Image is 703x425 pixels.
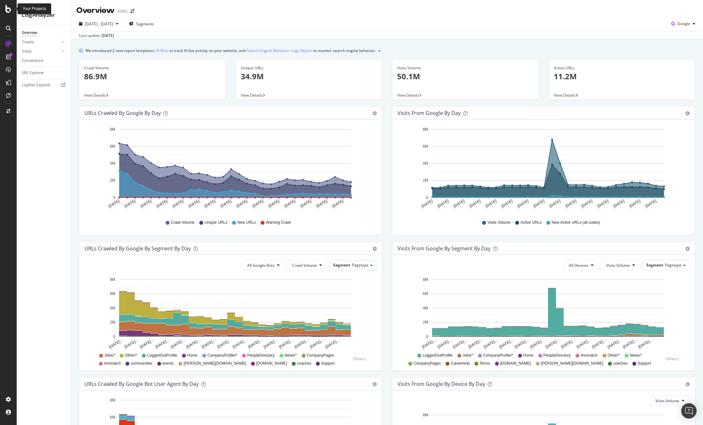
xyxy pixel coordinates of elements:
[565,199,577,209] text: [DATE]
[130,9,134,13] div: arrow-right-arrow-left
[554,71,690,82] p: 11.2M
[606,263,630,268] span: Visits Volume
[241,71,378,82] p: 34.9M
[451,361,470,366] span: CareerHub
[297,361,311,366] span: coaches
[307,353,334,358] span: CompanyPages
[321,361,334,366] span: Support
[426,195,428,200] text: 0
[397,245,490,252] div: Visits from Google By Segment By Day
[596,199,609,209] text: [DATE]
[423,320,428,325] text: 2M
[655,398,679,403] span: Visits Volume
[22,57,66,64] a: Conversions
[299,199,312,209] text: [DATE]
[533,199,545,209] text: [DATE]
[84,275,375,350] svg: A chart.
[22,48,60,55] a: Visits
[372,247,377,251] div: gear
[353,356,371,361] div: Others...
[237,220,256,225] span: New URLs
[156,199,169,209] text: [DATE]
[22,70,66,76] a: URL Explorer
[108,199,120,209] text: [DATE]
[187,353,197,358] span: Home
[22,57,43,64] div: Conversions
[220,199,232,209] text: [DATE]
[423,178,428,183] text: 2M
[22,39,34,46] div: Crawls
[423,291,428,296] text: 6M
[22,12,66,19] div: LogAnalyzer
[422,353,452,358] span: LoggedOutProfile
[110,127,115,132] text: 8M
[172,199,185,209] text: [DATE]
[352,262,369,268] span: Pagetype
[423,277,428,282] text: 8M
[84,71,221,82] p: 86.9M
[285,353,297,358] span: News/*
[516,199,529,209] text: [DATE]
[85,21,113,27] span: [DATE] - [DATE]
[171,220,195,225] span: Crawl Volume
[84,92,106,98] span: View Details
[104,353,115,358] span: Jobs/*
[453,199,465,209] text: [DATE]
[85,47,376,54] div: We introduced 2 new report templates: to track AI bot activity on your website, and to monitor se...
[110,144,115,149] text: 6M
[413,361,441,366] span: CompanyPages
[469,199,482,209] text: [DATE]
[423,413,428,417] text: 8M
[104,361,121,366] span: #nomatch
[629,199,641,209] text: [DATE]
[423,161,428,166] text: 4M
[397,381,485,387] div: Visits From Google By Device By Day
[22,30,37,36] div: Overview
[426,334,428,339] text: 0
[423,127,428,132] text: 8M
[613,361,628,366] span: coaches
[184,361,246,366] span: [PERSON_NAME][DOMAIN_NAME]
[372,111,377,116] div: gear
[110,161,115,166] text: 4M
[241,92,263,98] span: View Details
[554,65,690,71] div: Active URLs
[333,262,350,268] span: Segment
[563,260,599,270] button: All Devices
[397,275,688,350] svg: A chart.
[162,361,174,366] span: events
[79,33,114,39] div: Last update
[523,353,534,358] span: Home
[666,356,684,361] div: Others...
[110,291,115,296] text: 6M
[485,199,498,209] text: [DATE]
[421,199,433,209] text: [DATE]
[241,65,378,71] div: Unique URLs
[101,33,114,39] div: [DATE]
[500,361,531,366] span: [DOMAIN_NAME]
[140,199,152,209] text: [DATE]
[267,199,280,209] text: [DATE]
[685,382,690,386] div: gear
[500,199,513,209] text: [DATE]
[581,353,598,358] span: #nomatch
[283,199,296,209] text: [DATE]
[113,195,115,200] text: 0
[601,260,640,270] button: Visits Volume
[110,415,115,420] text: 6M
[397,125,688,214] div: A chart.
[541,361,603,366] span: [PERSON_NAME][DOMAIN_NAME]
[551,220,600,225] span: New Active URLs (all codes)
[84,381,199,387] div: URLs Crawled by Google bot User Agent By Day
[23,6,46,12] div: Your Projects
[247,353,274,358] span: PeopleDirectory
[76,5,115,16] div: Overview
[397,65,534,71] div: Visits Volume
[480,361,490,366] span: Terms
[110,178,115,183] text: 2M
[543,353,571,358] span: PeopleDirectory
[608,353,620,358] span: Other/*
[242,260,285,270] button: All Google Bots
